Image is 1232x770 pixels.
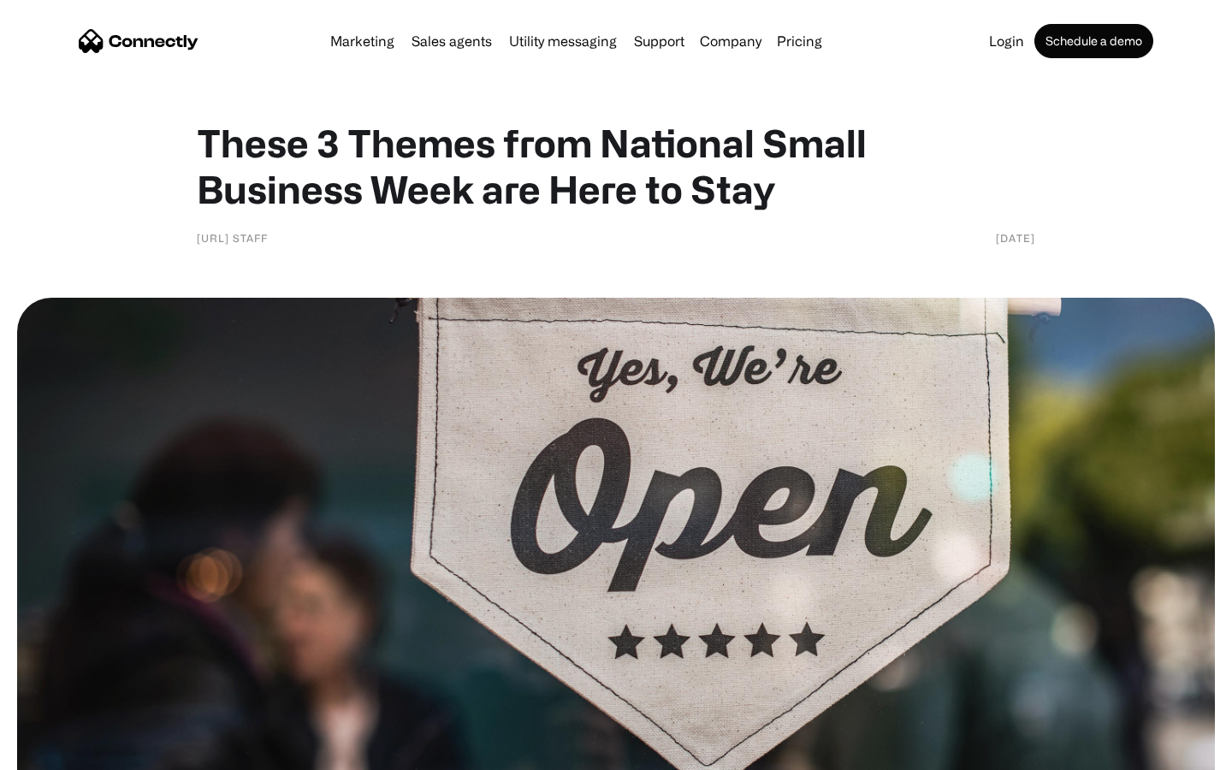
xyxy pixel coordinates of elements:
[996,229,1035,246] div: [DATE]
[197,120,1035,212] h1: These 3 Themes from National Small Business Week are Here to Stay
[79,28,198,54] a: home
[405,34,499,48] a: Sales agents
[502,34,624,48] a: Utility messaging
[627,34,691,48] a: Support
[982,34,1031,48] a: Login
[1034,24,1153,58] a: Schedule a demo
[770,34,829,48] a: Pricing
[323,34,401,48] a: Marketing
[17,740,103,764] aside: Language selected: English
[197,229,268,246] div: [URL] Staff
[700,29,761,53] div: Company
[34,740,103,764] ul: Language list
[695,29,767,53] div: Company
